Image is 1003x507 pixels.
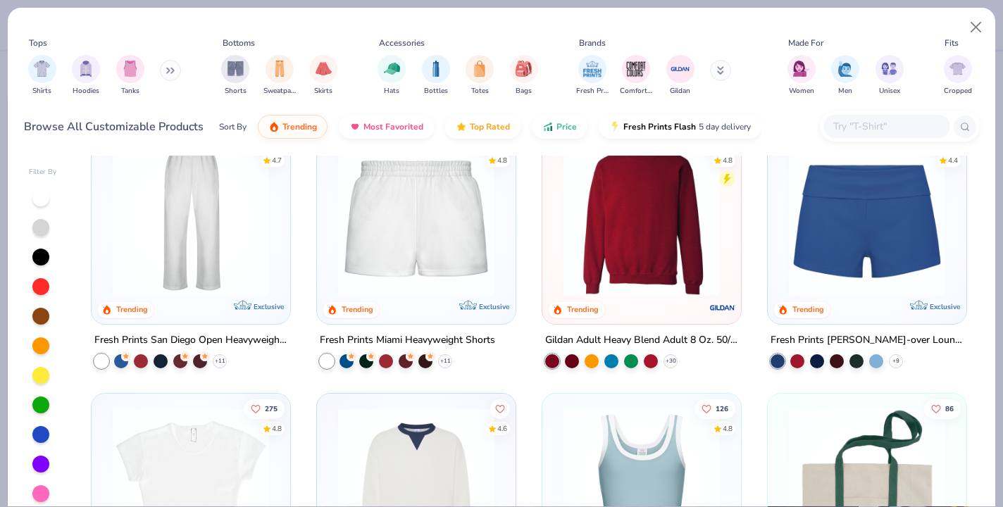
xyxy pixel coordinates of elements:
img: Bottles Image [428,61,444,77]
span: Fresh Prints Flash [623,121,696,132]
div: filter for Cropped [944,55,972,96]
div: filter for Shirts [28,55,56,96]
div: filter for Sweatpants [263,55,296,96]
div: filter for Shorts [221,55,249,96]
div: Fits [945,37,959,49]
img: Sweatpants Image [272,61,287,77]
span: Sweatpants [263,86,296,96]
img: trending.gif [268,121,280,132]
span: Women [789,86,814,96]
div: filter for Women [787,55,816,96]
img: Shirts Image [34,61,50,77]
button: Trending [258,115,328,139]
button: filter button [309,55,337,96]
div: Made For [788,37,823,49]
div: filter for Totes [466,55,494,96]
button: filter button [876,55,904,96]
img: Cropped Image [949,61,966,77]
span: Top Rated [470,121,510,132]
img: Fresh Prints Image [582,58,603,80]
img: Shorts Image [228,61,244,77]
div: filter for Hoodies [72,55,100,96]
div: filter for Hats [378,55,406,96]
input: Try "T-Shirt" [832,118,940,134]
div: filter for Bags [510,55,538,96]
span: Men [838,86,852,96]
span: Most Favorited [363,121,423,132]
span: Bottles [424,86,448,96]
button: filter button [263,55,296,96]
div: Bottoms [223,37,255,49]
span: Cropped [944,86,972,96]
img: Tanks Image [123,61,138,77]
img: TopRated.gif [456,121,467,132]
span: Trending [282,121,317,132]
button: Top Rated [445,115,521,139]
img: Hats Image [384,61,400,77]
img: Bags Image [516,61,531,77]
div: Filter By [29,167,57,177]
div: Tops [29,37,47,49]
button: Fresh Prints Flash5 day delivery [599,115,761,139]
span: Gildan [670,86,690,96]
button: filter button [576,55,609,96]
div: filter for Skirts [309,55,337,96]
img: Totes Image [472,61,487,77]
button: filter button [787,55,816,96]
button: filter button [116,55,144,96]
div: Browse All Customizable Products [24,118,204,135]
img: Women Image [793,61,809,77]
div: filter for Bottles [422,55,450,96]
div: filter for Unisex [876,55,904,96]
div: filter for Fresh Prints [576,55,609,96]
button: filter button [510,55,538,96]
img: Skirts Image [316,61,332,77]
span: Price [556,121,577,132]
span: Skirts [314,86,332,96]
img: Men Image [837,61,853,77]
div: Brands [579,37,606,49]
button: filter button [620,55,652,96]
div: filter for Comfort Colors [620,55,652,96]
button: filter button [666,55,694,96]
span: Tanks [121,86,139,96]
button: filter button [72,55,100,96]
div: Accessories [379,37,425,49]
div: filter for Men [831,55,859,96]
span: Fresh Prints [576,86,609,96]
img: flash.gif [609,121,621,132]
button: Close [963,14,990,41]
img: Gildan Image [670,58,691,80]
span: Bags [516,86,532,96]
span: Totes [471,86,489,96]
button: filter button [831,55,859,96]
img: Unisex Image [881,61,897,77]
button: Most Favorited [339,115,434,139]
span: Hoodies [73,86,99,96]
span: Unisex [879,86,900,96]
button: filter button [422,55,450,96]
img: Comfort Colors Image [625,58,647,80]
img: most_fav.gif [349,121,361,132]
button: Price [532,115,587,139]
div: Sort By [219,120,247,133]
span: Shorts [225,86,247,96]
span: 5 day delivery [699,119,751,135]
img: Hoodies Image [78,61,94,77]
span: Shirts [32,86,51,96]
button: filter button [378,55,406,96]
button: filter button [466,55,494,96]
button: filter button [28,55,56,96]
div: filter for Gildan [666,55,694,96]
button: filter button [944,55,972,96]
span: Comfort Colors [620,86,652,96]
span: Hats [384,86,399,96]
div: filter for Tanks [116,55,144,96]
button: filter button [221,55,249,96]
